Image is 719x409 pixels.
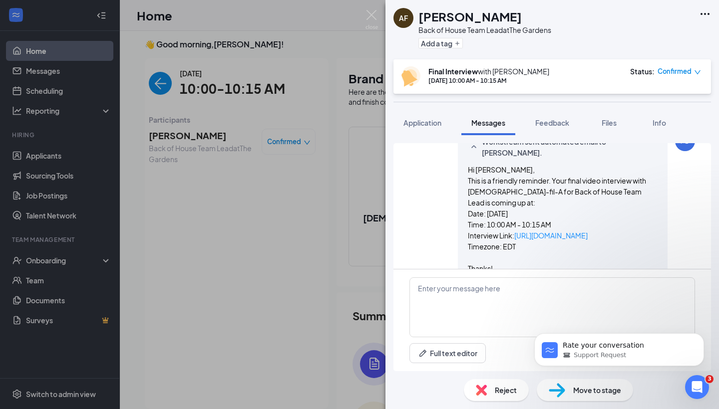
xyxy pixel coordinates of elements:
[399,13,408,23] div: AF
[468,141,480,153] svg: SmallChevronUp
[428,76,549,85] div: [DATE] 10:00 AM - 10:15 AM
[468,241,658,252] p: Timezone: EDT
[514,231,588,240] a: [URL][DOMAIN_NAME]
[468,175,658,208] p: This is a friendly reminder. Your final video interview with [DEMOGRAPHIC_DATA]-fil-A for Back of...
[519,312,719,382] iframe: Intercom notifications message
[418,348,428,358] svg: Pen
[403,118,441,127] span: Application
[468,164,658,175] h4: Hi [PERSON_NAME],
[468,230,658,241] p: Interview Link:
[409,343,486,363] button: Full text editorPen
[573,385,621,396] span: Move to stage
[706,375,714,383] span: 3
[468,219,658,230] p: Time: 10:00 AM - 10:15 AM
[535,118,569,127] span: Feedback
[418,8,522,25] h1: [PERSON_NAME]
[694,69,701,76] span: down
[482,136,613,158] span: Workstream sent automated email to [PERSON_NAME].
[495,385,517,396] span: Reject
[418,38,463,48] button: PlusAdd a tag
[653,118,666,127] span: Info
[602,118,617,127] span: Files
[418,25,551,35] div: Back of House Team Lead at The Gardens
[454,40,460,46] svg: Plus
[468,208,658,219] p: Date: [DATE]
[658,66,692,76] span: Confirmed
[471,118,505,127] span: Messages
[699,8,711,20] svg: Ellipses
[428,66,549,76] div: with [PERSON_NAME]
[685,375,709,399] iframe: Intercom live chat
[630,66,655,76] div: Status :
[428,67,478,76] b: Final Interview
[616,136,658,158] span: [DATE] 5:00 AM
[468,263,658,274] p: Thanks!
